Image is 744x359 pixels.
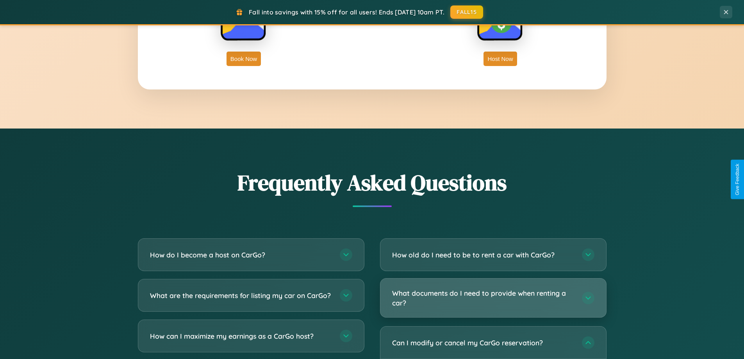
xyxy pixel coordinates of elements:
button: FALL15 [450,5,483,19]
h3: How can I maximize my earnings as a CarGo host? [150,331,332,341]
h3: How old do I need to be to rent a car with CarGo? [392,250,574,260]
h3: Can I modify or cancel my CarGo reservation? [392,338,574,348]
button: Book Now [227,52,261,66]
h3: What documents do I need to provide when renting a car? [392,288,574,307]
h3: What are the requirements for listing my car on CarGo? [150,291,332,300]
span: Fall into savings with 15% off for all users! Ends [DATE] 10am PT. [249,8,444,16]
div: Give Feedback [735,164,740,195]
h3: How do I become a host on CarGo? [150,250,332,260]
button: Host Now [484,52,517,66]
h2: Frequently Asked Questions [138,168,607,198]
